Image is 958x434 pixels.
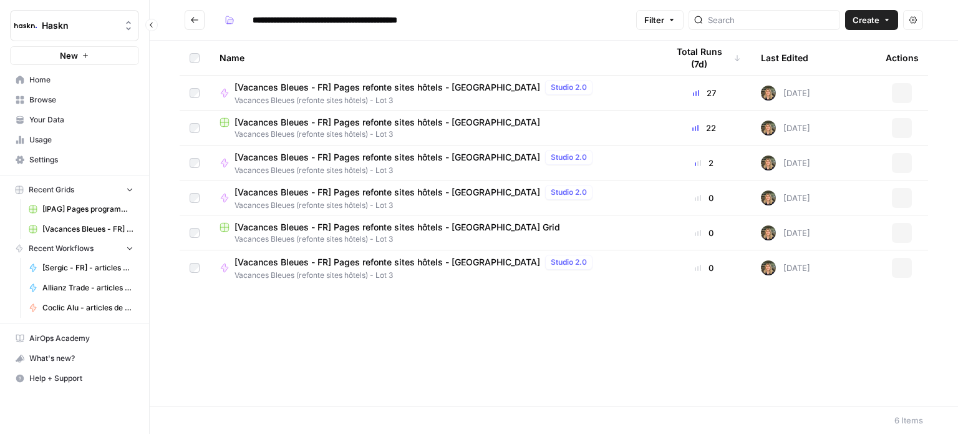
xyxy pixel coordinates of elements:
[761,41,808,75] div: Last Edited
[761,190,776,205] img: ziyu4k121h9vid6fczkx3ylgkuqx
[220,41,647,75] div: Name
[761,225,810,240] div: [DATE]
[220,185,647,211] a: [Vacances Bleues - FR] Pages refonte sites hôtels - [GEOGRAPHIC_DATA]Studio 2.0Vacances Bleues (r...
[185,10,205,30] button: Go back
[29,74,133,86] span: Home
[235,270,598,281] span: Vacances Bleues (refonte sites hôtels) - Lot 3
[761,121,810,136] div: [DATE]
[220,150,647,176] a: [Vacances Bleues - FR] Pages refonte sites hôtels - [GEOGRAPHIC_DATA]Studio 2.0Vacances Bleues (r...
[761,190,810,205] div: [DATE]
[220,80,647,106] a: [Vacances Bleues - FR] Pages refonte sites hôtels - [GEOGRAPHIC_DATA]Studio 2.0Vacances Bleues (r...
[10,130,139,150] a: Usage
[220,129,647,140] span: Vacances Bleues (refonte sites hôtels) - Lot 3
[551,187,587,198] span: Studio 2.0
[23,278,139,298] a: Allianz Trade - articles de blog
[29,114,133,126] span: Your Data
[235,95,598,106] span: Vacances Bleues (refonte sites hôtels) - Lot 3
[10,150,139,170] a: Settings
[220,255,647,281] a: [Vacances Bleues - FR] Pages refonte sites hôtels - [GEOGRAPHIC_DATA]Studio 2.0Vacances Bleues (r...
[235,116,540,129] span: [Vacances Bleues - FR] Pages refonte sites hôtels - [GEOGRAPHIC_DATA]
[761,121,776,136] img: ziyu4k121h9vid6fczkx3ylgkuqx
[42,262,133,274] span: [Sergic - FR] - articles de blog
[42,224,133,235] span: [Vacances Bleues - FR] Pages refonte sites hôtels - [GEOGRAPHIC_DATA]
[220,116,647,140] a: [Vacances Bleues - FR] Pages refonte sites hôtels - [GEOGRAPHIC_DATA]Vacances Bleues (refonte sit...
[23,258,139,278] a: [Sergic - FR] - articles de blog
[886,41,919,75] div: Actions
[853,14,879,26] span: Create
[761,260,810,275] div: [DATE]
[551,82,587,93] span: Studio 2.0
[29,333,133,344] span: AirOps Academy
[235,186,540,199] span: [Vacances Bleues - FR] Pages refonte sites hôtels - [GEOGRAPHIC_DATA]
[761,225,776,240] img: ziyu4k121h9vid6fczkx3ylgkuqx
[42,19,117,32] span: Haskn
[708,14,835,26] input: Search
[894,414,923,427] div: 6 Items
[667,41,741,75] div: Total Runs (7d)
[10,90,139,110] a: Browse
[761,155,810,170] div: [DATE]
[667,262,741,274] div: 0
[235,200,598,211] span: Vacances Bleues (refonte sites hôtels) - Lot 3
[761,260,776,275] img: ziyu4k121h9vid6fczkx3ylgkuqx
[644,14,664,26] span: Filter
[29,184,74,195] span: Recent Grids
[10,239,139,258] button: Recent Workflows
[10,110,139,130] a: Your Data
[667,192,741,204] div: 0
[636,10,684,30] button: Filter
[29,94,133,106] span: Browse
[667,157,741,169] div: 2
[11,349,138,368] div: What's new?
[761,86,810,101] div: [DATE]
[60,49,78,62] span: New
[551,257,587,268] span: Studio 2.0
[10,70,139,90] a: Home
[235,221,560,234] span: [Vacances Bleues - FR] Pages refonte sites hôtels - [GEOGRAPHIC_DATA] Grid
[235,165,598,176] span: Vacances Bleues (refonte sites hôtels) - Lot 3
[23,199,139,219] a: [IPAG] Pages programmes Grid
[29,154,133,165] span: Settings
[10,368,139,388] button: Help + Support
[761,86,776,101] img: ziyu4k121h9vid6fczkx3ylgkuqx
[29,243,94,254] span: Recent Workflows
[42,302,133,313] span: Coclic Alu - articles de blog
[235,256,540,269] span: [Vacances Bleues - FR] Pages refonte sites hôtels - [GEOGRAPHIC_DATA]
[10,348,139,368] button: What's new?
[761,155,776,170] img: ziyu4k121h9vid6fczkx3ylgkuqx
[667,227,741,239] div: 0
[667,122,741,134] div: 22
[23,219,139,239] a: [Vacances Bleues - FR] Pages refonte sites hôtels - [GEOGRAPHIC_DATA]
[845,10,898,30] button: Create
[29,134,133,145] span: Usage
[42,282,133,293] span: Allianz Trade - articles de blog
[220,221,647,245] a: [Vacances Bleues - FR] Pages refonte sites hôtels - [GEOGRAPHIC_DATA] GridVacances Bleues (refont...
[10,10,139,41] button: Workspace: Haskn
[667,87,741,99] div: 27
[23,298,139,318] a: Coclic Alu - articles de blog
[10,180,139,199] button: Recent Grids
[29,373,133,384] span: Help + Support
[42,204,133,215] span: [IPAG] Pages programmes Grid
[14,14,37,37] img: Haskn Logo
[220,234,647,245] span: Vacances Bleues (refonte sites hôtels) - Lot 3
[551,152,587,163] span: Studio 2.0
[10,328,139,348] a: AirOps Academy
[235,81,540,94] span: [Vacances Bleues - FR] Pages refonte sites hôtels - [GEOGRAPHIC_DATA]
[10,46,139,65] button: New
[235,151,540,164] span: [Vacances Bleues - FR] Pages refonte sites hôtels - [GEOGRAPHIC_DATA]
